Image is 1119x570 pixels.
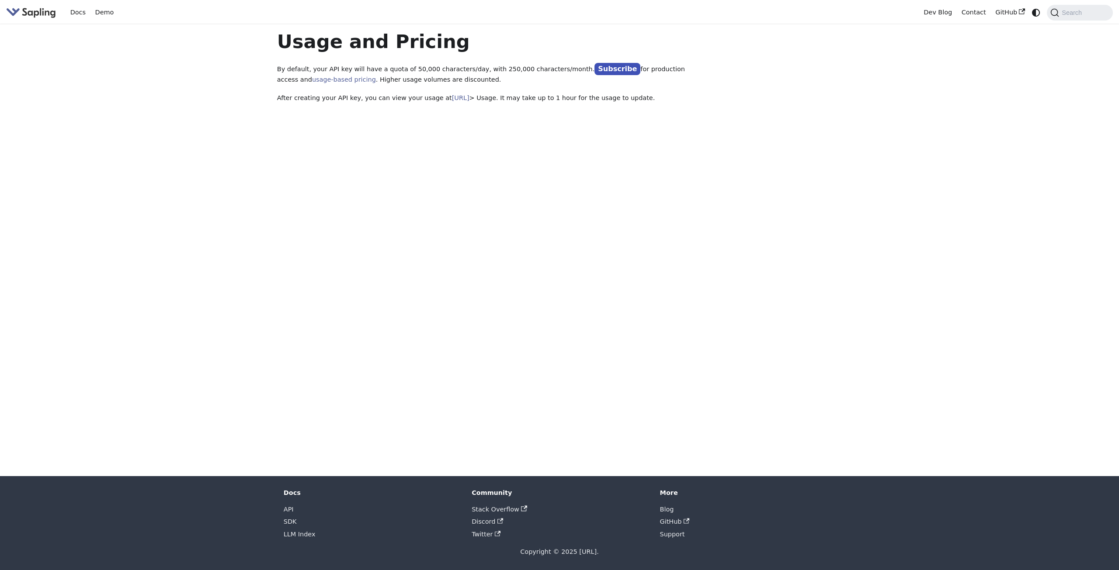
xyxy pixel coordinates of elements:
img: Sapling.ai [6,6,56,19]
button: Switch between dark and light mode (currently system mode) [1030,6,1043,19]
div: Copyright © 2025 [URL]. [284,547,835,557]
a: Subscribe [594,63,640,76]
a: API [284,506,294,513]
h1: Usage and Pricing [277,30,688,53]
a: [URL] [452,94,469,101]
a: Docs [66,6,90,19]
a: Contact [957,6,991,19]
button: Search (Command+K) [1047,5,1112,21]
div: Community [472,489,647,497]
a: Support [660,531,685,538]
a: LLM Index [284,531,316,538]
a: Demo [90,6,118,19]
a: usage-based pricing [312,76,376,83]
a: Discord [472,518,503,525]
a: Stack Overflow [472,506,527,513]
div: Docs [284,489,459,497]
a: Sapling.aiSapling.ai [6,6,59,19]
a: Dev Blog [919,6,956,19]
div: More [660,489,836,497]
p: By default, your API key will have a quota of 50,000 characters/day, with 250,000 characters/mont... [277,63,688,85]
a: GitHub [660,518,690,525]
a: Blog [660,506,674,513]
span: Search [1059,9,1087,16]
a: SDK [284,518,297,525]
a: GitHub [990,6,1029,19]
p: After creating your API key, you can view your usage at > Usage. It may take up to 1 hour for the... [277,93,688,104]
a: Twitter [472,531,500,538]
